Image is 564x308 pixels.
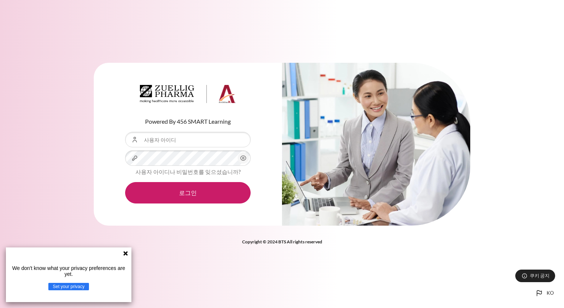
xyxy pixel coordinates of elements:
button: 쿠키 공지 [515,270,555,282]
img: Architeck [140,85,236,103]
a: Architeck [140,85,236,106]
p: Powered By 456 SMART Learning [125,117,251,126]
span: ko [547,290,554,297]
p: We don't know what your privacy preferences are yet. [9,265,128,277]
button: Set your privacy [48,283,89,290]
a: 사용자 아이디나 비밀번호를 잊으셨습니까? [135,168,241,175]
span: 쿠키 공지 [530,272,550,279]
strong: Copyright © 2024 BTS All rights reserved [242,239,322,244]
button: 로그인 [125,182,251,203]
input: 사용자 아이디 [125,132,251,147]
button: Languages [532,286,557,301]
